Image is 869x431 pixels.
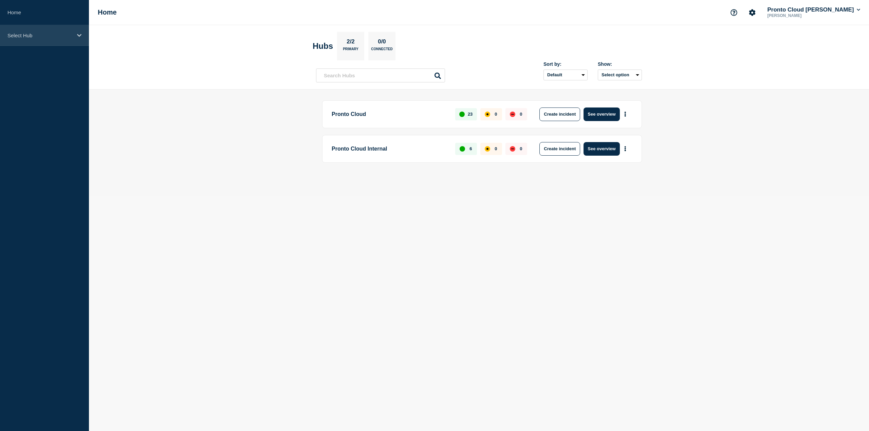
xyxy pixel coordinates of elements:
p: Select Hub [7,33,73,38]
p: 6 [469,146,472,151]
p: 0 [495,112,497,117]
div: affected [485,112,490,117]
p: Pronto Cloud [332,107,447,121]
h1: Home [98,8,117,16]
p: Connected [371,47,392,54]
p: 0 [520,146,522,151]
button: More actions [621,108,630,120]
div: down [510,112,515,117]
select: Sort by [543,70,588,80]
div: down [510,146,515,152]
p: Pronto Cloud Internal [332,142,447,156]
button: Pronto Cloud [PERSON_NAME] [766,6,862,13]
div: up [460,146,465,152]
p: 23 [468,112,473,117]
h2: Hubs [313,41,333,51]
p: [PERSON_NAME] [766,13,837,18]
button: Support [727,5,741,20]
button: Account settings [745,5,759,20]
p: 0 [520,112,522,117]
button: Create incident [539,142,580,156]
input: Search Hubs [316,68,445,82]
p: Primary [343,47,358,54]
div: Show: [598,61,642,67]
div: up [459,112,465,117]
button: Create incident [539,107,580,121]
div: Sort by: [543,61,588,67]
button: More actions [621,142,630,155]
button: Select option [598,70,642,80]
button: See overview [584,107,620,121]
div: affected [485,146,490,152]
p: 2/2 [344,38,357,47]
button: See overview [584,142,620,156]
p: 0/0 [375,38,389,47]
p: 0 [495,146,497,151]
